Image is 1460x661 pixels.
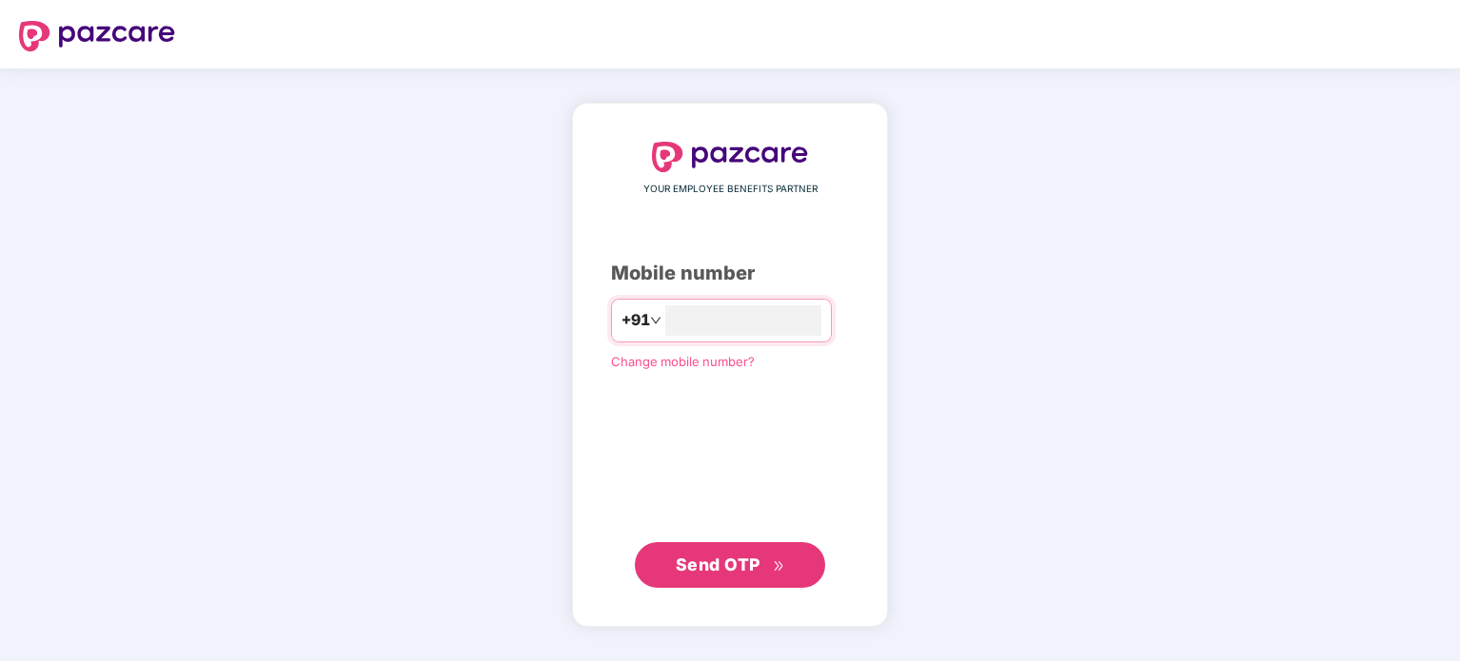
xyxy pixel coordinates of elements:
[611,354,755,369] a: Change mobile number?
[635,542,825,588] button: Send OTPdouble-right
[621,308,650,332] span: +91
[676,554,760,574] span: Send OTP
[611,259,849,288] div: Mobile number
[652,142,808,172] img: logo
[19,21,175,51] img: logo
[643,182,818,197] span: YOUR EMPLOYEE BENEFITS PARTNER
[773,560,785,573] span: double-right
[650,315,661,326] span: down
